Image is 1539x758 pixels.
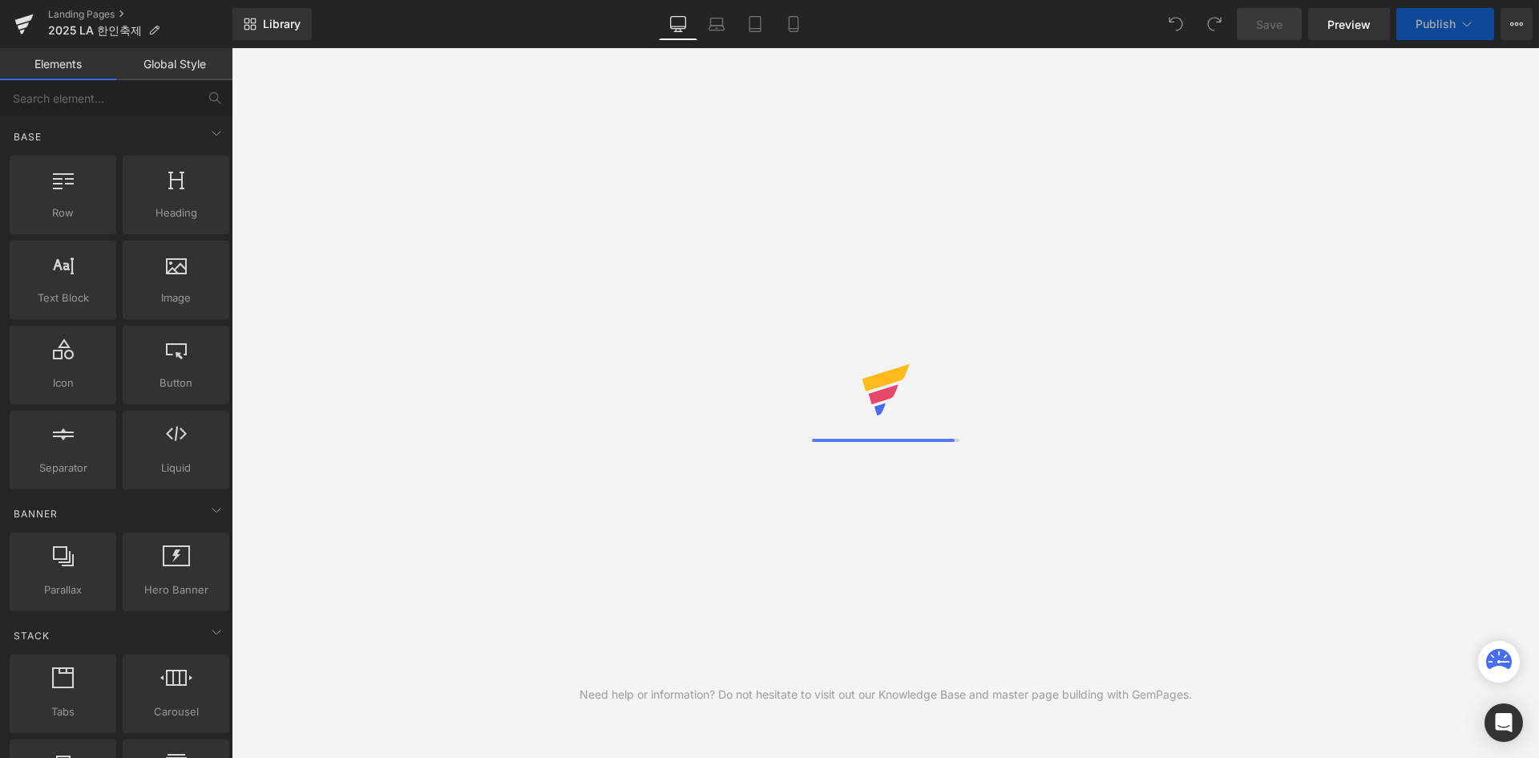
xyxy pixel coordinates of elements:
span: Banner [12,506,59,521]
span: Text Block [14,290,111,306]
div: Need help or information? Do not hesitate to visit out our Knowledge Base and master page buildin... [580,686,1192,703]
span: Parallax [14,582,111,598]
a: Tablet [736,8,774,40]
span: Preview [1327,16,1371,33]
button: More [1501,8,1533,40]
a: Landing Pages [48,8,232,21]
span: Stack [12,628,51,643]
a: New Library [232,8,312,40]
span: Image [127,290,224,306]
span: Hero Banner [127,582,224,598]
a: Mobile [774,8,813,40]
button: Publish [1396,8,1494,40]
span: Liquid [127,460,224,476]
button: Undo [1160,8,1192,40]
span: Carousel [127,703,224,720]
span: Base [12,129,43,144]
span: 2025 LA 한인축제 [48,24,142,37]
span: Icon [14,375,111,391]
span: Library [263,17,301,31]
span: Heading [127,205,224,221]
span: Publish [1416,18,1456,30]
a: Desktop [659,8,697,40]
span: Separator [14,460,111,476]
span: Save [1256,16,1282,33]
button: Redo [1198,8,1230,40]
a: Laptop [697,8,736,40]
span: Row [14,205,111,221]
span: Button [127,375,224,391]
div: Open Intercom Messenger [1484,703,1523,742]
a: Preview [1308,8,1390,40]
a: Global Style [116,48,232,80]
span: Tabs [14,703,111,720]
